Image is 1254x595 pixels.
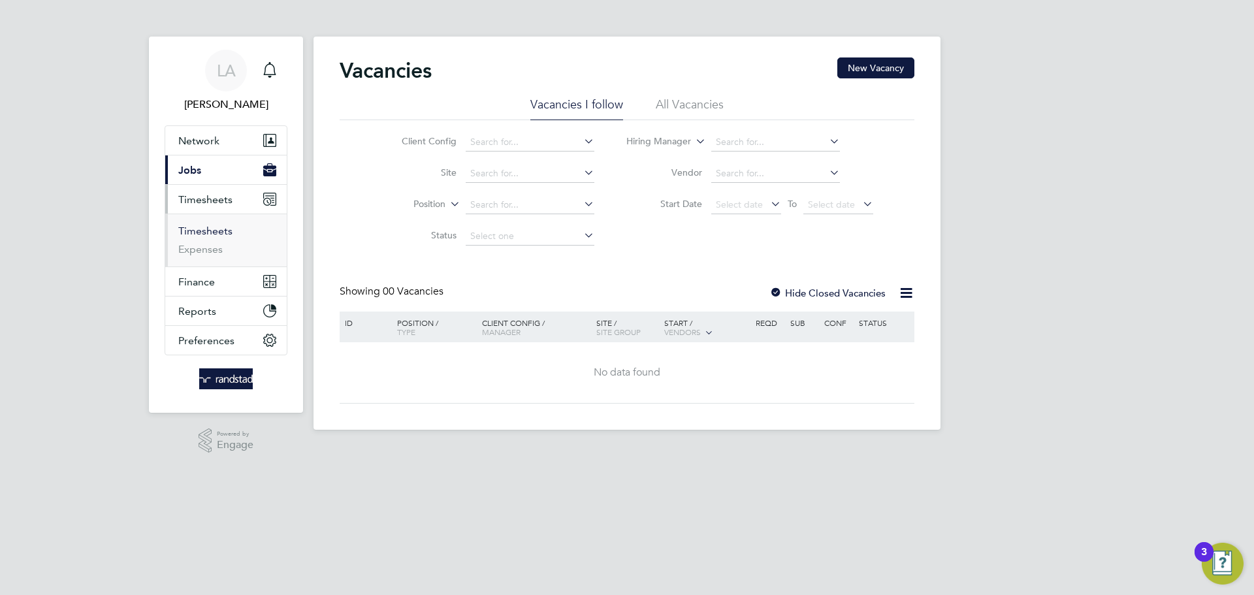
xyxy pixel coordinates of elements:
span: Timesheets [178,193,233,206]
button: Timesheets [165,185,287,214]
span: Manager [482,327,521,337]
input: Search for... [466,165,594,183]
li: All Vacancies [656,97,724,120]
input: Search for... [466,133,594,152]
div: Site / [593,312,662,343]
label: Client Config [381,135,457,147]
span: Jobs [178,164,201,176]
span: Network [178,135,219,147]
div: Timesheets [165,214,287,266]
span: Reports [178,305,216,317]
div: No data found [342,366,912,379]
span: 00 Vacancies [383,285,443,298]
div: Reqd [752,312,786,334]
input: Select one [466,227,594,246]
div: Position / [387,312,479,343]
div: ID [342,312,387,334]
label: Vendor [627,167,702,178]
label: Hiring Manager [616,135,691,148]
input: Search for... [466,196,594,214]
span: Select date [808,199,855,210]
div: 3 [1201,552,1207,569]
span: Finance [178,276,215,288]
a: LA[PERSON_NAME] [165,50,287,112]
span: Preferences [178,334,234,347]
a: Powered byEngage [199,428,254,453]
span: Site Group [596,327,641,337]
div: Client Config / [479,312,593,343]
span: Engage [217,440,253,451]
button: New Vacancy [837,57,914,78]
div: Sub [787,312,821,334]
li: Vacancies I follow [530,97,623,120]
label: Status [381,229,457,241]
span: Select date [716,199,763,210]
a: Timesheets [178,225,233,237]
input: Search for... [711,133,840,152]
span: LA [217,62,236,79]
div: Showing [340,285,446,298]
img: randstad-logo-retina.png [199,368,253,389]
span: Powered by [217,428,253,440]
input: Search for... [711,165,840,183]
span: Vendors [664,327,701,337]
label: Start Date [627,198,702,210]
button: Reports [165,297,287,325]
label: Position [370,198,445,211]
button: Finance [165,267,287,296]
a: Go to home page [165,368,287,389]
span: Type [397,327,415,337]
nav: Main navigation [149,37,303,413]
a: Expenses [178,243,223,255]
span: To [784,195,801,212]
label: Hide Closed Vacancies [769,287,886,299]
h2: Vacancies [340,57,432,84]
div: Status [856,312,912,334]
div: Conf [821,312,855,334]
button: Jobs [165,155,287,184]
button: Network [165,126,287,155]
span: Lynne Andrews [165,97,287,112]
div: Start / [661,312,752,344]
label: Site [381,167,457,178]
button: Open Resource Center, 3 new notifications [1202,543,1244,585]
button: Preferences [165,326,287,355]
